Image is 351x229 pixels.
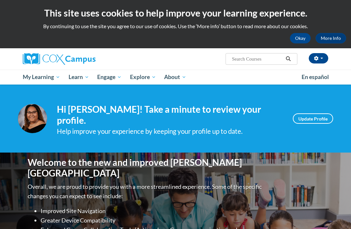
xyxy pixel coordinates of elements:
span: Engage [97,73,122,81]
h1: Welcome to the new and improved [PERSON_NAME][GEOGRAPHIC_DATA] [28,157,263,179]
a: Cox Campus [23,53,118,65]
a: My Learning [19,70,64,85]
a: Engage [93,70,126,85]
a: Explore [126,70,160,85]
button: Search [283,55,293,63]
span: About [164,73,186,81]
a: More Info [316,33,346,43]
p: By continuing to use the site you agree to our use of cookies. Use the ‘More info’ button to read... [5,23,346,30]
span: Explore [130,73,156,81]
span: My Learning [23,73,60,81]
h4: Hi [PERSON_NAME]! Take a minute to review your profile. [57,104,283,126]
button: Okay [290,33,311,43]
li: Greater Device Compatibility [41,216,263,225]
a: En español [297,70,333,84]
div: Main menu [18,70,333,85]
div: Help improve your experience by keeping your profile up to date. [57,126,283,137]
a: Update Profile [293,113,333,124]
button: Account Settings [309,53,328,63]
h2: This site uses cookies to help improve your learning experience. [5,6,346,19]
input: Search Courses [231,55,283,63]
a: About [160,70,191,85]
img: Cox Campus [23,53,96,65]
li: Improved Site Navigation [41,206,263,216]
a: Learn [64,70,93,85]
img: Profile Image [18,104,47,133]
span: Learn [69,73,89,81]
p: Overall, we are proud to provide you with a more streamlined experience. Some of the specific cha... [28,182,263,201]
span: En español [302,74,329,80]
